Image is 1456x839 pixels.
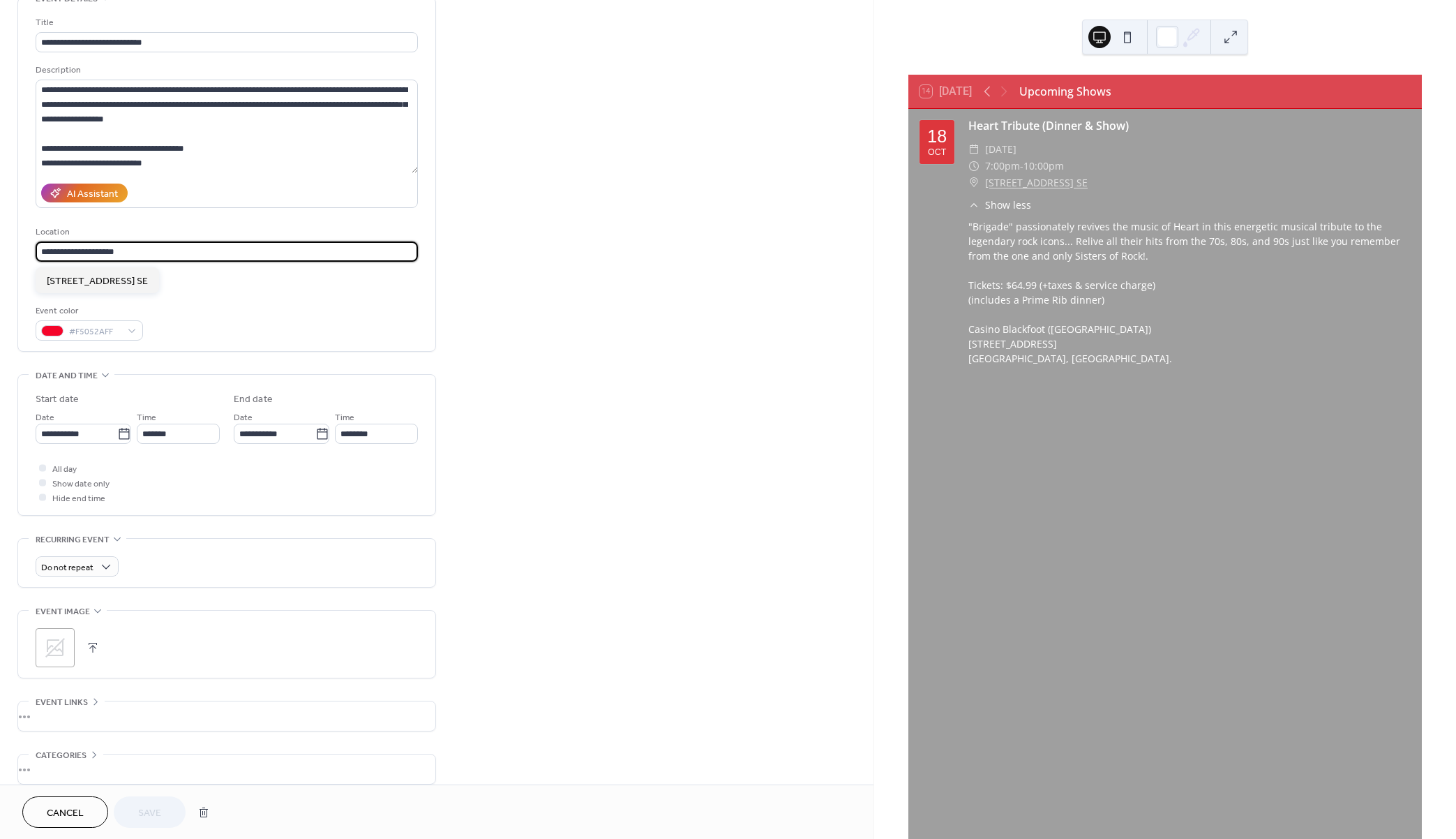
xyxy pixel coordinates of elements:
div: Start date [36,392,79,407]
div: 18 [927,128,947,145]
span: [DATE] [985,141,1016,158]
div: ​ [968,198,980,212]
span: 10:00pm [1023,158,1064,175]
span: Date and time [36,369,98,383]
button: ​Show less [968,198,1031,212]
span: Time [335,410,354,425]
div: AI Assistant [67,187,118,202]
span: 7:00pm [985,158,1020,175]
span: Do not repeat [41,560,93,576]
div: ​ [968,175,980,191]
div: ••• [18,755,435,784]
div: Oct [928,148,946,157]
span: Hide end time [52,491,105,506]
span: Categories [36,748,87,763]
div: "Brigade" passionately revives the music of Heart in this energetic musical tribute to the legend... [968,219,1411,366]
div: ; [36,628,75,667]
div: Description [36,63,415,77]
button: AI Assistant [41,184,128,202]
span: All day [52,462,77,477]
span: [STREET_ADDRESS] SE [47,274,148,289]
span: Show less [985,198,1031,212]
div: End date [234,392,273,407]
span: - [1020,158,1023,175]
div: Title [36,15,415,30]
div: Location [36,225,415,239]
span: #F5052AFF [69,325,121,339]
span: Cancel [47,806,84,821]
span: Show date only [52,477,110,491]
div: Event color [36,304,140,318]
div: Upcoming Shows [1019,83,1111,100]
span: Event links [36,695,88,710]
span: Time [137,410,156,425]
a: [STREET_ADDRESS] SE [985,175,1088,191]
div: ​ [968,158,980,175]
span: Date [36,410,54,425]
span: Recurring event [36,533,110,547]
div: Heart Tribute (Dinner & Show) [968,117,1411,134]
span: Event image [36,604,90,619]
div: ••• [18,701,435,731]
span: Date [234,410,253,425]
div: ​ [968,141,980,158]
button: Cancel [22,796,108,828]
